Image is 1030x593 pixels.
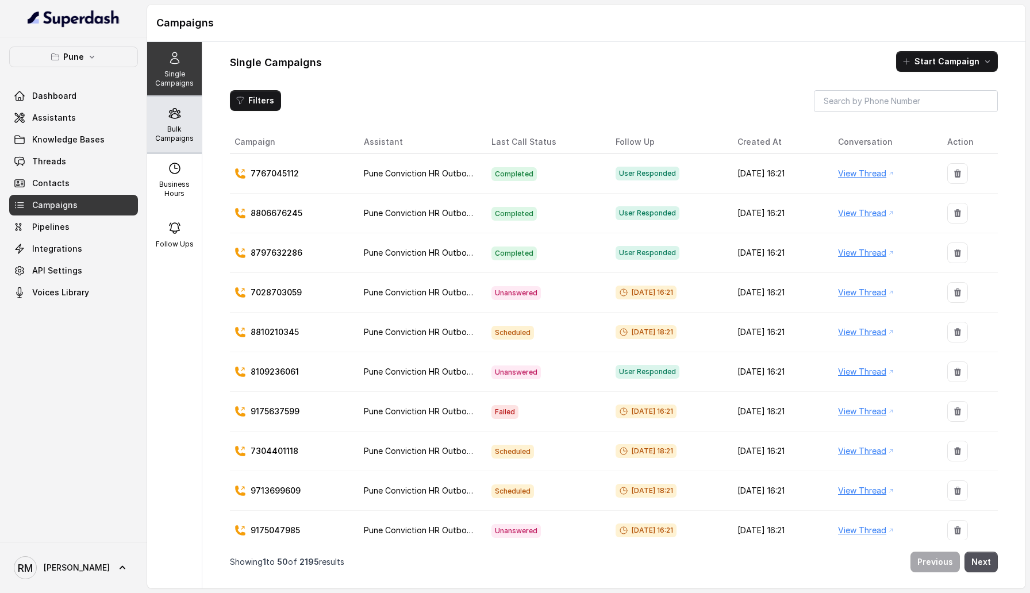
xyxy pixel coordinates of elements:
[9,86,138,106] a: Dashboard
[364,248,519,257] span: Pune Conviction HR Outbound Assistant
[277,557,288,567] span: 50
[9,282,138,303] a: Voices Library
[491,484,534,498] span: Scheduled
[616,286,677,299] span: [DATE] 16:21
[838,286,886,299] a: View Thread
[9,552,138,584] a: [PERSON_NAME]
[838,405,886,418] a: View Thread
[838,325,886,339] a: View Thread
[364,168,519,178] span: Pune Conviction HR Outbound Assistant
[896,51,998,72] button: Start Campaign
[616,523,677,537] span: [DATE] 16:21
[251,207,302,219] p: 8806676245
[728,233,829,273] td: [DATE] 16:21
[9,173,138,194] a: Contacts
[491,207,537,221] span: Completed
[152,70,197,88] p: Single Campaigns
[32,112,76,124] span: Assistants
[838,365,886,379] a: View Thread
[838,444,886,458] a: View Thread
[32,199,78,211] span: Campaigns
[251,287,302,298] p: 7028703059
[32,243,82,255] span: Integrations
[616,246,679,260] span: User Responded
[251,326,299,338] p: 8810210345
[32,178,70,189] span: Contacts
[28,9,120,28] img: light.svg
[910,552,960,572] button: Previous
[728,313,829,352] td: [DATE] 16:21
[814,90,998,112] input: Search by Phone Number
[364,208,519,218] span: Pune Conviction HR Outbound Assistant
[63,50,84,64] p: Pune
[355,130,483,154] th: Assistant
[491,524,541,538] span: Unanswered
[18,562,33,574] text: RM
[251,525,300,536] p: 9175047985
[9,217,138,237] a: Pipelines
[829,130,938,154] th: Conversation
[32,265,82,276] span: API Settings
[32,90,76,102] span: Dashboard
[728,432,829,471] td: [DATE] 16:21
[32,287,89,298] span: Voices Library
[728,273,829,313] td: [DATE] 16:21
[32,221,70,233] span: Pipelines
[482,130,606,154] th: Last Call Status
[230,545,998,579] nav: Pagination
[728,130,829,154] th: Created At
[838,206,886,220] a: View Thread
[616,206,679,220] span: User Responded
[364,446,519,456] span: Pune Conviction HR Outbound Assistant
[838,484,886,498] a: View Thread
[964,552,998,572] button: Next
[728,511,829,550] td: [DATE] 16:21
[491,365,541,379] span: Unanswered
[728,154,829,194] td: [DATE] 16:21
[9,195,138,215] a: Campaigns
[491,405,518,419] span: Failed
[299,557,319,567] span: 2195
[616,405,677,418] span: [DATE] 16:21
[9,47,138,67] button: Pune
[491,167,537,181] span: Completed
[728,352,829,392] td: [DATE] 16:21
[230,556,344,568] p: Showing to of results
[364,525,519,535] span: Pune Conviction HR Outbound Assistant
[364,486,519,495] span: Pune Conviction HR Outbound Assistant
[230,90,281,111] button: Filters
[156,240,194,249] p: Follow Ups
[156,14,1016,32] h1: Campaigns
[364,367,519,376] span: Pune Conviction HR Outbound Assistant
[251,406,299,417] p: 9175637599
[32,156,66,167] span: Threads
[364,327,519,337] span: Pune Conviction HR Outbound Assistant
[616,365,679,379] span: User Responded
[251,485,301,496] p: 9713699609
[616,444,677,458] span: [DATE] 18:21
[838,246,886,260] a: View Thread
[9,129,138,150] a: Knowledge Bases
[152,180,197,198] p: Business Hours
[606,130,728,154] th: Follow Up
[251,366,299,378] p: 8109236061
[251,168,299,179] p: 7767045112
[491,286,541,300] span: Unanswered
[491,247,537,260] span: Completed
[616,167,679,180] span: User Responded
[230,53,322,72] h1: Single Campaigns
[728,194,829,233] td: [DATE] 16:21
[263,557,266,567] span: 1
[251,247,302,259] p: 8797632286
[9,238,138,259] a: Integrations
[616,484,677,498] span: [DATE] 18:21
[9,151,138,172] a: Threads
[728,471,829,511] td: [DATE] 16:21
[32,134,105,145] span: Knowledge Bases
[364,287,519,297] span: Pune Conviction HR Outbound Assistant
[230,130,355,154] th: Campaign
[838,167,886,180] a: View Thread
[491,445,534,459] span: Scheduled
[9,260,138,281] a: API Settings
[616,325,677,339] span: [DATE] 18:21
